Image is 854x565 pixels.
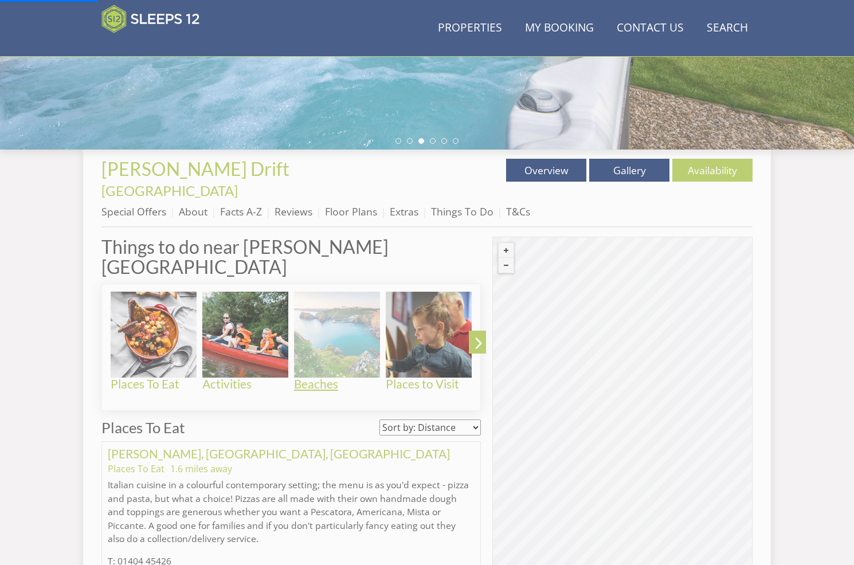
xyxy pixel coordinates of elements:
[96,40,216,50] iframe: Customer reviews powered by Trustpilot
[179,205,207,218] a: About
[108,446,450,461] a: [PERSON_NAME], [GEOGRAPHIC_DATA], [GEOGRAPHIC_DATA]
[325,205,377,218] a: Floor Plans
[111,292,197,378] img: Places To Eat
[433,15,507,41] a: Properties
[477,292,569,404] a: Towns & Villages
[220,205,262,218] a: Facts A-Z
[275,205,312,218] a: Reviews
[101,158,289,180] span: [PERSON_NAME] Drift
[431,205,493,218] a: Things To Do
[101,5,200,33] img: Sleeps 12
[202,292,288,378] img: Activities
[672,159,753,182] a: Availability
[612,15,688,41] a: Contact Us
[202,292,294,391] a: Activities
[386,292,472,378] img: Places to Visit
[202,378,288,391] h4: Activities
[499,258,514,273] button: Zoom out
[108,478,475,546] p: Italian cuisine in a colourful contemporary setting; the menu is as you'd expect - pizza and past...
[294,292,386,391] a: Beaches
[101,182,238,199] a: [GEOGRAPHIC_DATA]
[589,159,669,182] a: Gallery
[506,205,530,218] a: T&Cs
[390,205,418,218] a: Extras
[386,378,472,391] h4: Places to Visit
[108,462,164,475] a: Places To Eat
[520,15,598,41] a: My Booking
[101,158,293,180] a: [PERSON_NAME] Drift
[386,292,477,391] a: Places to Visit
[111,378,197,391] h4: Places To Eat
[101,419,185,436] a: Places To Eat
[111,292,202,391] a: Places To Eat
[477,292,563,378] img: Towns & Villages
[702,15,753,41] a: Search
[101,237,481,277] h1: Things to do near [PERSON_NAME][GEOGRAPHIC_DATA]
[170,462,232,476] li: 1.6 miles away
[477,378,563,404] h4: Towns & Villages
[499,243,514,258] button: Zoom in
[294,378,380,391] h4: Beaches
[101,205,166,218] a: Special Offers
[294,292,380,378] img: Beaches
[506,159,586,182] a: Overview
